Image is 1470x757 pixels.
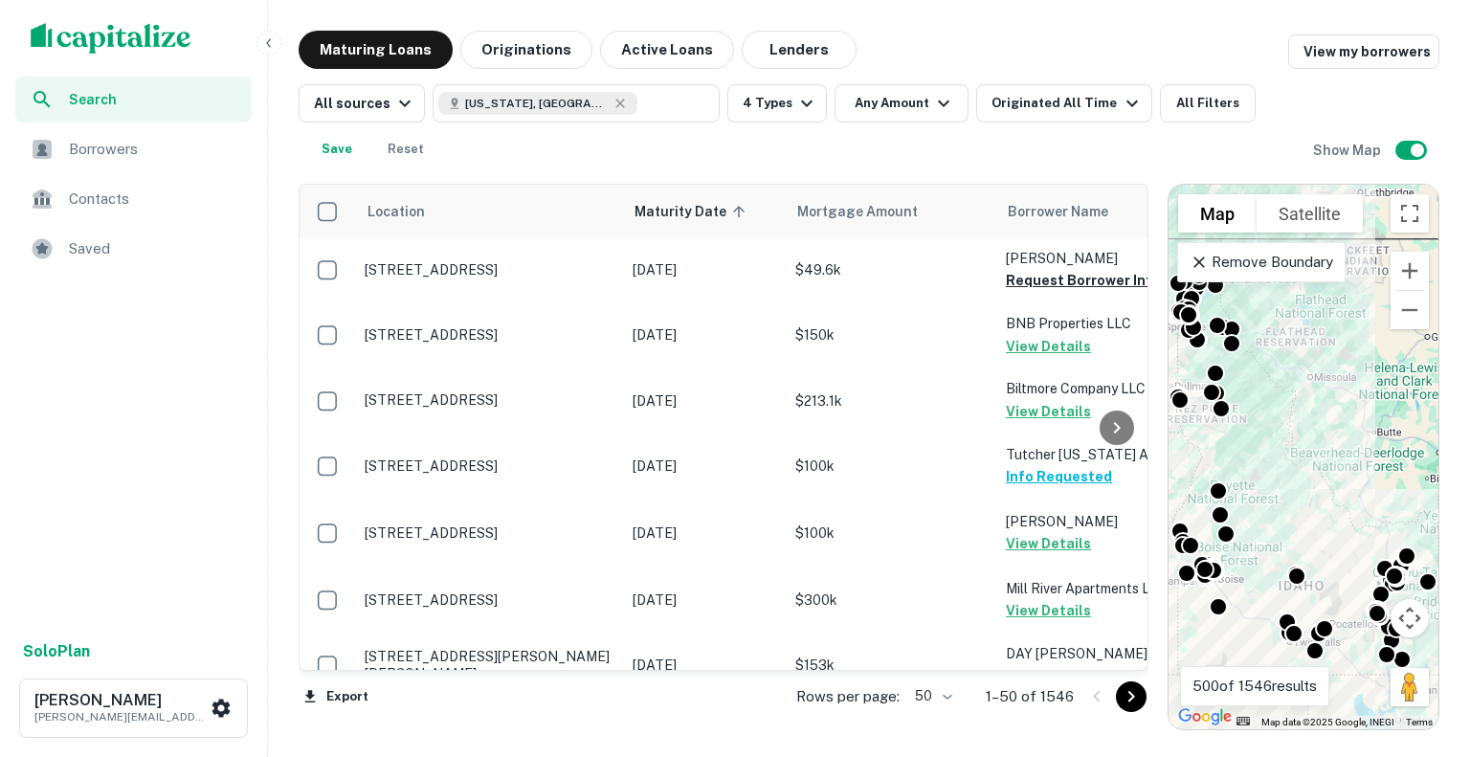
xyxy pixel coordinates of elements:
p: 500 of 1546 results [1192,675,1317,698]
button: All Filters [1160,84,1256,122]
button: View Details [1006,532,1091,555]
p: [DATE] [633,390,776,412]
button: Keyboard shortcuts [1236,717,1250,725]
button: Reset [375,130,436,168]
a: Terms (opens in new tab) [1406,717,1433,727]
button: All sources [299,84,425,122]
a: Open this area in Google Maps (opens a new window) [1173,704,1236,729]
th: Location [355,185,623,238]
button: Originated All Time [976,84,1151,122]
h6: [PERSON_NAME] [34,693,207,708]
p: [DATE] [633,259,776,280]
button: Export [299,682,373,711]
p: [DATE] [633,590,776,611]
p: DAY [PERSON_NAME] [1006,643,1197,664]
p: Tutcher [US_STATE] A [1006,444,1197,465]
button: View Details [1006,335,1091,358]
img: Google [1173,704,1236,729]
button: Show street map [1178,194,1257,233]
button: Maturing Loans [299,31,453,69]
p: [PERSON_NAME][EMAIL_ADDRESS][DOMAIN_NAME] [34,708,207,725]
div: Originated All Time [991,92,1143,115]
iframe: Chat Widget [1374,604,1470,696]
p: [STREET_ADDRESS] [365,391,613,409]
button: Lenders [742,31,857,69]
button: Toggle fullscreen view [1391,194,1429,233]
button: 4 Types [727,84,827,122]
button: Info Requested [1006,465,1112,488]
button: View Details [1006,599,1091,622]
span: Map data ©2025 Google, INEGI [1261,717,1394,727]
button: Go to next page [1116,681,1147,712]
p: $100k [795,523,987,544]
p: $150k [795,324,987,345]
p: [STREET_ADDRESS] [365,591,613,609]
p: 1–50 of 1546 [986,685,1074,708]
button: [PERSON_NAME][PERSON_NAME][EMAIL_ADDRESS][DOMAIN_NAME] [19,679,248,738]
p: [STREET_ADDRESS] [365,457,613,475]
p: [PERSON_NAME] [1006,248,1197,269]
p: Biltmore Company LLC [1006,378,1197,399]
p: [STREET_ADDRESS][PERSON_NAME][PERSON_NAME] [365,648,613,682]
strong: Solo Plan [23,642,90,660]
button: Show satellite imagery [1257,194,1363,233]
th: Maturity Date [623,185,786,238]
span: Contacts [69,188,240,211]
p: [STREET_ADDRESS] [365,326,613,344]
a: Borrowers [15,126,252,172]
a: Contacts [15,176,252,222]
button: Any Amount [835,84,969,122]
button: View Details [1006,400,1091,423]
div: All sources [314,92,416,115]
p: [STREET_ADDRESS] [365,524,613,542]
button: Request Borrower Info [1006,664,1161,687]
p: $300k [795,590,987,611]
button: Zoom out [1391,291,1429,329]
a: Saved [15,226,252,272]
button: Request Borrower Info [1006,269,1161,292]
p: [DATE] [633,655,776,676]
button: Save your search to get updates of matches that match your search criteria. [306,130,367,168]
p: $49.6k [795,259,987,280]
button: Zoom in [1391,252,1429,290]
th: Borrower Name [996,185,1207,238]
span: Mortgage Amount [797,200,943,223]
span: Location [367,200,425,223]
p: Rows per page: [796,685,900,708]
p: $100k [795,456,987,477]
a: SoloPlan [23,640,90,663]
p: $153k [795,655,987,676]
h6: Show Map [1313,140,1384,161]
span: Borrower Name [1008,200,1108,223]
div: 50 [907,682,955,710]
th: Mortgage Amount [786,185,996,238]
span: [US_STATE], [GEOGRAPHIC_DATA] [465,95,609,112]
p: $213.1k [795,390,987,412]
span: Maturity Date [635,200,751,223]
p: BNB Properties LLC [1006,313,1197,334]
a: Search [15,77,252,122]
p: [DATE] [633,324,776,345]
p: [STREET_ADDRESS] [365,261,613,278]
p: Remove Boundary [1190,251,1332,274]
p: Mill River Apartments LLC [1006,578,1197,599]
p: [PERSON_NAME] [1006,511,1197,532]
button: Active Loans [600,31,734,69]
span: Search [69,89,240,110]
div: 0 0 [1169,185,1438,729]
button: Map camera controls [1391,599,1429,637]
img: capitalize-logo.png [31,23,191,54]
p: [DATE] [633,523,776,544]
button: Originations [460,31,592,69]
a: View my borrowers [1288,34,1439,69]
p: [DATE] [633,456,776,477]
span: Saved [69,237,240,260]
span: Borrowers [69,138,240,161]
